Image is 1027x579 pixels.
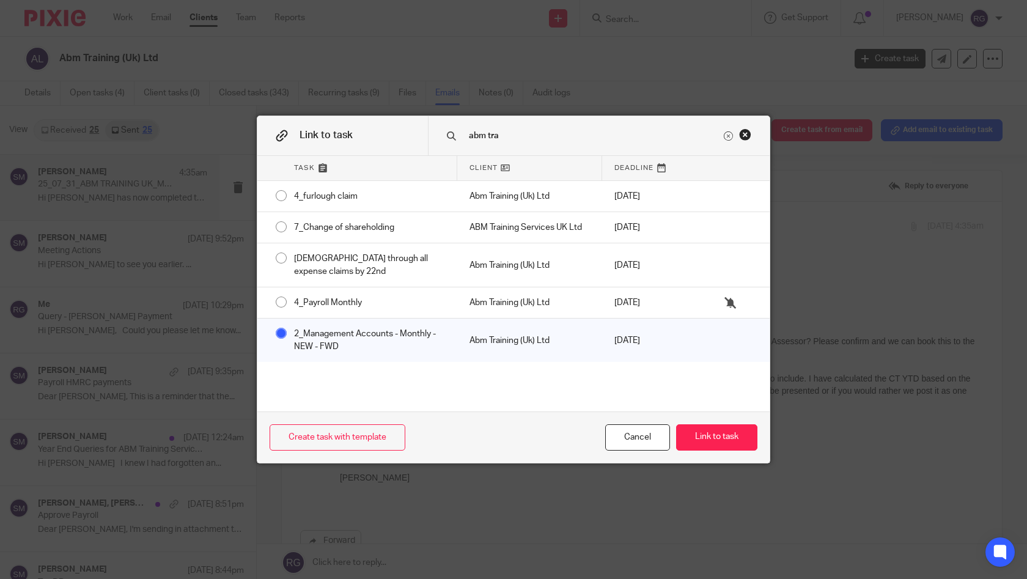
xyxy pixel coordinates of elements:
[457,287,602,318] div: Mark as done
[282,212,457,243] div: 7_Change of shareholding
[602,287,686,318] div: [DATE]
[676,424,757,451] button: Link to task
[457,243,602,287] div: Mark as done
[457,181,602,212] div: Mark as done
[468,129,721,142] input: Search task name or client...
[602,319,686,362] div: [DATE]
[294,163,315,173] span: Task
[270,424,405,451] a: Create task with template
[300,130,353,140] span: Link to task
[602,212,686,243] div: [DATE]
[282,243,457,287] div: [DEMOGRAPHIC_DATA] through all expense claims by 22nd
[614,163,653,173] span: Deadline
[602,181,686,212] div: [DATE]
[605,424,670,451] div: Close this dialog window
[469,163,498,173] span: Client
[282,287,457,318] div: 4_Payroll Monthly
[282,319,457,362] div: 2_Management Accounts - Monthly - NEW - FWD
[602,243,686,287] div: [DATE]
[282,181,457,212] div: 4_furlough claim
[457,319,602,362] div: Mark as done
[739,128,751,141] div: Close this dialog window
[457,212,602,243] div: Mark as done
